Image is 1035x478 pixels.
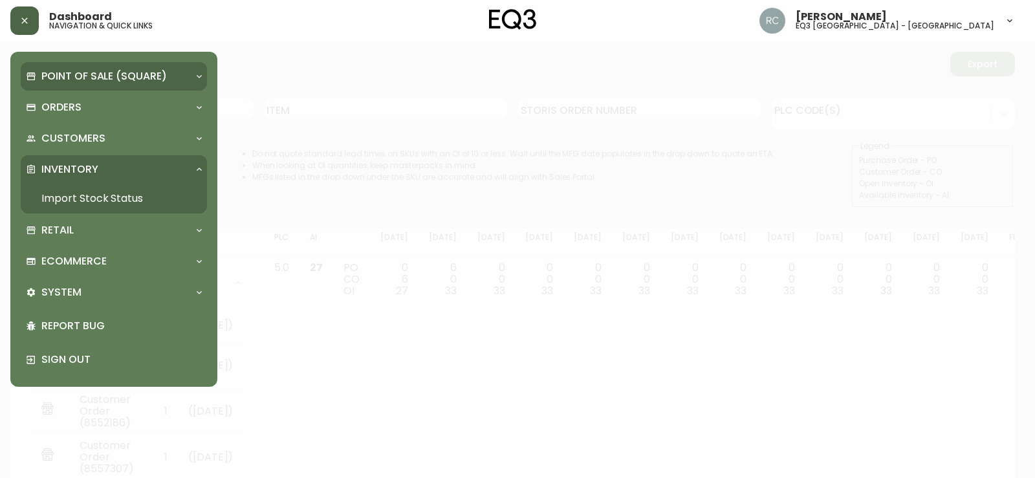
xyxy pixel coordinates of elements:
p: Inventory [41,162,98,177]
p: Sign Out [41,353,202,367]
p: Point of Sale (Square) [41,69,167,83]
img: logo [489,9,537,30]
div: Retail [21,216,207,244]
p: Customers [41,131,105,146]
p: Retail [41,223,74,237]
p: System [41,285,82,299]
p: Ecommerce [41,254,107,268]
img: 75cc83b809079a11c15b21e94bbc0507 [759,8,785,34]
h5: eq3 [GEOGRAPHIC_DATA] - [GEOGRAPHIC_DATA] [796,22,994,30]
div: Customers [21,124,207,153]
div: Report Bug [21,309,207,343]
div: Sign Out [21,343,207,376]
h5: navigation & quick links [49,22,153,30]
span: [PERSON_NAME] [796,12,887,22]
div: Orders [21,93,207,122]
div: Inventory [21,155,207,184]
a: Import Stock Status [21,184,207,213]
span: Dashboard [49,12,112,22]
div: Point of Sale (Square) [21,62,207,91]
div: Ecommerce [21,247,207,276]
p: Report Bug [41,319,202,333]
p: Orders [41,100,82,114]
div: System [21,278,207,307]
